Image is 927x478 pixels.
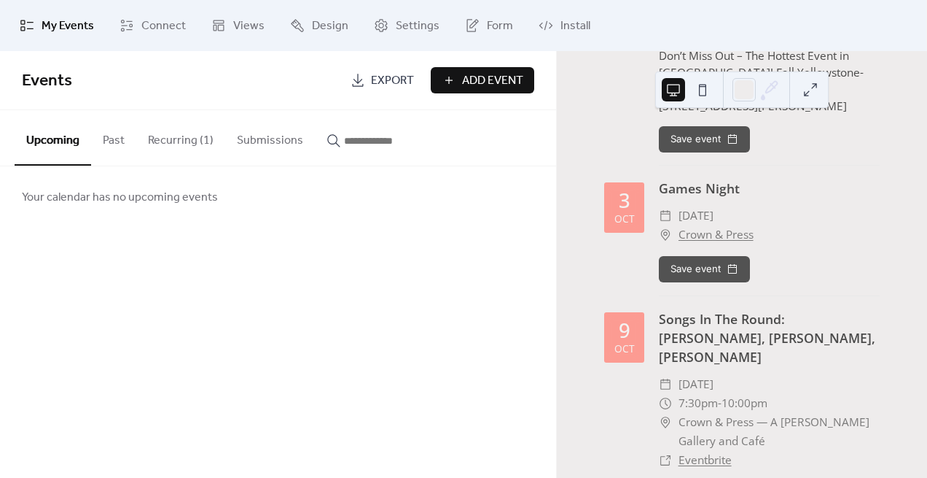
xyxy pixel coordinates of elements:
[462,72,523,90] span: Add Event
[396,18,439,35] span: Settings
[233,18,265,35] span: Views
[200,6,275,45] a: Views
[659,394,672,413] div: ​
[363,6,450,45] a: Settings
[659,375,672,394] div: ​
[91,110,136,164] button: Past
[659,413,672,432] div: ​
[678,413,880,451] span: Crown & Press — A [PERSON_NAME] Gallery and Café
[659,310,875,366] a: Songs In The Round: [PERSON_NAME], [PERSON_NAME], [PERSON_NAME]
[141,18,186,35] span: Connect
[659,225,672,244] div: ​
[678,207,713,225] span: [DATE]
[42,18,94,35] span: My Events
[22,65,72,97] span: Events
[454,6,524,45] a: Form
[678,225,754,244] a: Crown & Press
[560,18,590,35] span: Install
[659,451,672,470] div: ​
[109,6,197,45] a: Connect
[678,452,732,468] a: Eventbrite
[659,179,880,198] div: Games Night
[340,67,425,93] a: Export
[614,344,635,354] div: Oct
[678,375,713,394] span: [DATE]
[15,110,91,166] button: Upcoming
[9,6,105,45] a: My Events
[678,394,718,413] span: 7:30pm
[22,189,218,207] span: Your calendar has no upcoming events
[431,67,534,93] button: Add Event
[659,207,672,225] div: ​
[659,256,750,282] button: Save event
[136,110,225,164] button: Recurring (1)
[721,394,767,413] span: 10:00pm
[659,126,750,153] button: Save event
[614,214,635,224] div: Oct
[487,18,513,35] span: Form
[528,6,601,45] a: Install
[619,190,630,211] div: 3
[371,72,414,90] span: Export
[718,394,721,413] span: -
[279,6,359,45] a: Design
[312,18,348,35] span: Design
[619,320,630,341] div: 9
[225,110,315,164] button: Submissions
